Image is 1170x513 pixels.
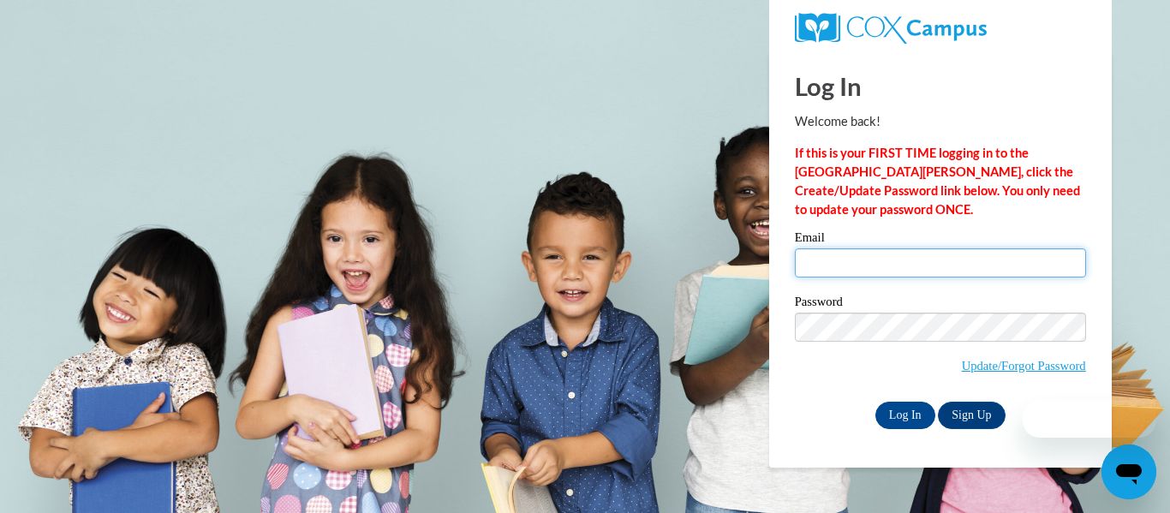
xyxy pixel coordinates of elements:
label: Password [795,295,1086,313]
a: Update/Forgot Password [962,359,1086,373]
label: Email [795,231,1086,248]
input: Log In [875,402,935,429]
a: Sign Up [938,402,1005,429]
p: Welcome back! [795,112,1086,131]
img: COX Campus [795,13,987,44]
a: COX Campus [795,13,1086,44]
strong: If this is your FIRST TIME logging in to the [GEOGRAPHIC_DATA][PERSON_NAME], click the Create/Upd... [795,146,1080,217]
iframe: Button to launch messaging window [1101,444,1156,499]
h1: Log In [795,69,1086,104]
iframe: Message from company [1023,400,1156,438]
